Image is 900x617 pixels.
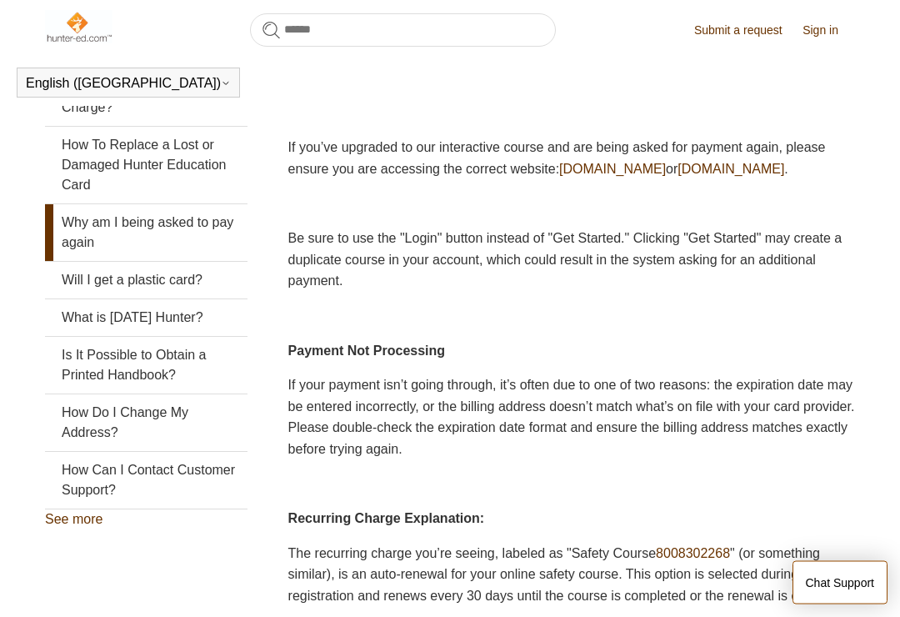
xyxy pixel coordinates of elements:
span: . [784,163,787,177]
span: The recurring charge you’re seeing, labeled as "Safety Course " (or something similar), is an aut... [288,547,848,604]
span: If your payment isn’t going through, it’s often due to one of two reasons: the expiration date ma... [288,379,855,457]
a: Is It Possible to Obtain a Printed Handbook? [45,338,247,394]
a: How Do I Change My Address? [45,395,247,452]
a: How To Replace a Lost or Damaged Hunter Education Card [45,128,247,204]
strong: Payment Not Processing [288,344,446,359]
a: Sign in [802,22,855,39]
span: Be sure to use the "Login" button instead of "Get Started." Clicking "Get Started" may create a d... [288,232,842,288]
button: Chat Support [792,561,888,604]
span: or [666,163,677,177]
input: Search [250,13,556,47]
span: If you’ve upgraded to our interactive course and are being asked for payment again, please ensure... [288,141,826,177]
strong: Recurring Charge Explanation: [288,512,485,526]
a: What is [DATE] Hunter? [45,300,247,337]
a: [DOMAIN_NAME] [677,163,784,177]
a: How Can I Contact Customer Support? [45,453,247,509]
button: English ([GEOGRAPHIC_DATA]) [26,76,231,91]
a: [DOMAIN_NAME] [559,163,666,177]
a: Submit a request [694,22,799,39]
a: Will I get a plastic card? [45,263,247,299]
img: Hunter-Ed Help Center home page [45,10,112,43]
a: 8008302268 [656,547,730,561]
a: Why am I being asked to pay again [45,205,247,262]
a: See more [45,513,102,527]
